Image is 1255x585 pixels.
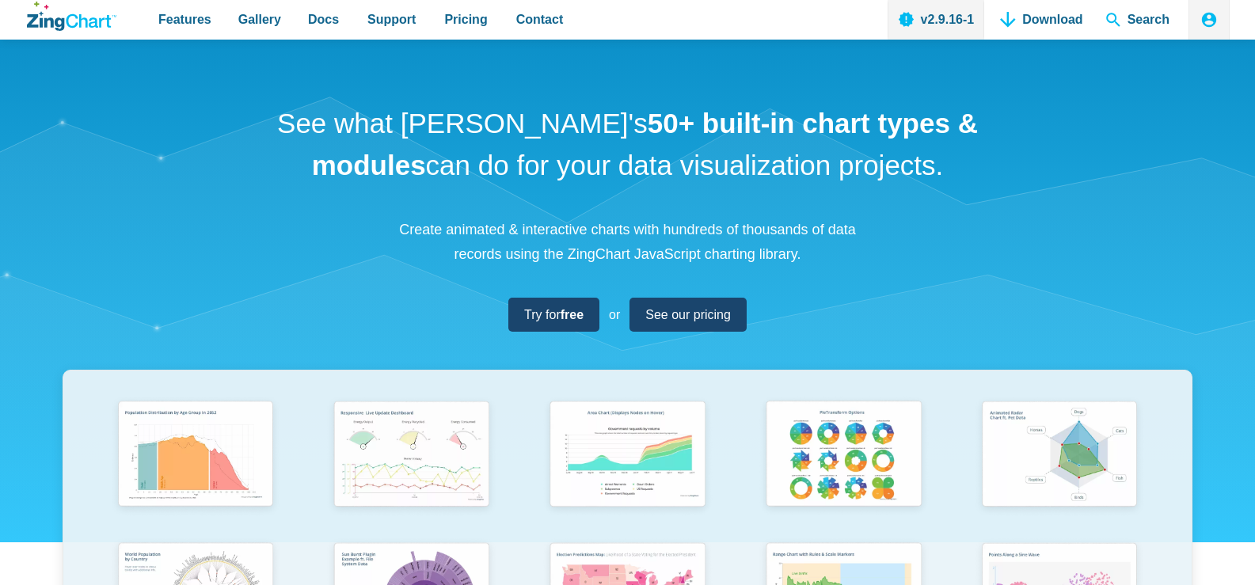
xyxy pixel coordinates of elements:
[609,304,620,325] span: or
[158,9,211,30] span: Features
[645,304,731,325] span: See our pricing
[87,394,303,536] a: Population Distribution by Age Group in 2052
[736,394,952,536] a: Pie Transform Options
[629,298,747,332] a: See our pricing
[541,394,713,518] img: Area Chart (Displays Nodes on Hover)
[561,308,584,321] strong: free
[973,394,1146,518] img: Animated Radar Chart ft. Pet Data
[109,394,282,518] img: Population Distribution by Age Group in 2052
[508,298,599,332] a: Try forfree
[308,9,339,30] span: Docs
[390,218,865,266] p: Create animated & interactive charts with hundreds of thousands of data records using the ZingCha...
[303,394,519,536] a: Responsive Live Update Dashboard
[238,9,281,30] span: Gallery
[272,103,984,186] h1: See what [PERSON_NAME]'s can do for your data visualization projects.
[367,9,416,30] span: Support
[952,394,1168,536] a: Animated Radar Chart ft. Pet Data
[325,394,497,518] img: Responsive Live Update Dashboard
[27,2,116,31] a: ZingChart Logo. Click to return to the homepage
[519,394,736,536] a: Area Chart (Displays Nodes on Hover)
[444,9,487,30] span: Pricing
[516,9,564,30] span: Contact
[312,108,978,180] strong: 50+ built-in chart types & modules
[757,394,930,518] img: Pie Transform Options
[524,304,584,325] span: Try for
